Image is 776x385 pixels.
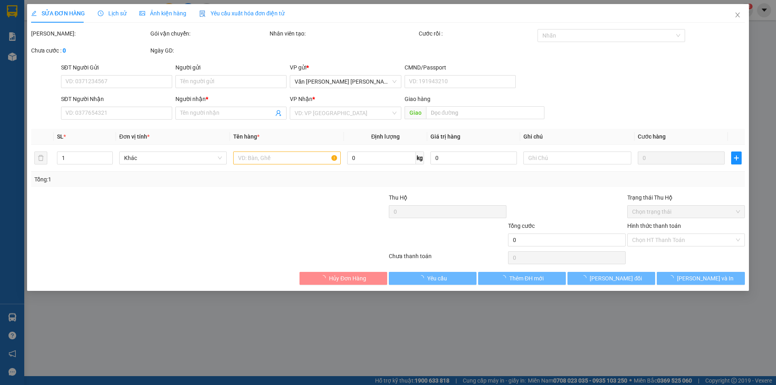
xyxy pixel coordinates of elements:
button: Thêm ĐH mới [478,272,566,285]
span: Decrease Value [103,158,112,164]
div: Cước rồi : [419,29,536,38]
span: Lịch sử [98,10,127,17]
span: kg [416,151,424,164]
span: Yêu cầu xuất hóa đơn điện tử [199,10,285,17]
div: CMND/Passport [405,63,516,72]
span: VP Nhận [290,96,313,102]
img: logo.jpg [112,10,131,29]
input: Ghi Chú [524,151,631,164]
span: Tổng cước [508,223,535,229]
span: Khác [124,152,222,164]
li: (c) 2017 [92,38,135,48]
button: Hủy Đơn Hàng [299,272,387,285]
span: plus [732,155,741,161]
span: Cước hàng [638,133,666,140]
span: Thêm ĐH mới [509,274,544,283]
span: Yêu cầu [427,274,447,283]
div: Gói vận chuyển: [150,29,268,38]
span: Định lượng [371,133,400,140]
div: Nhân viên tạo: [270,29,417,38]
span: clock-circle [98,11,103,16]
span: picture [139,11,145,16]
span: down [106,159,111,164]
div: Ngày GD: [150,46,268,55]
img: icon [199,11,206,17]
div: Trạng thái Thu Hộ [627,193,745,202]
input: 0 [638,151,725,164]
span: SỬA ĐƠN HÀNG [31,10,85,17]
div: SĐT Người Gửi [61,63,172,72]
span: Thu Hộ [389,194,407,201]
img: logo.jpg [10,10,51,50]
span: loading [581,275,590,281]
div: Người nhận [175,95,287,103]
span: loading [668,275,677,281]
div: Người gửi [175,63,287,72]
span: Increase Value [103,152,112,158]
span: Tên hàng [233,133,259,140]
span: Hủy Đơn Hàng [329,274,366,283]
div: [PERSON_NAME]: [31,29,149,38]
span: Văn Phòng Trần Phú (Mường Thanh) [295,76,396,88]
span: Giá trị hàng [430,133,460,140]
span: Đơn vị tính [119,133,150,140]
div: SĐT Người Nhận [61,95,172,103]
span: edit [31,11,37,16]
div: Tổng: 1 [34,175,299,184]
div: Chưa cước : [31,46,149,55]
span: loading [500,275,509,281]
span: loading [320,275,329,281]
input: Dọc đường [426,106,544,119]
th: Ghi chú [521,129,635,145]
button: Close [726,4,749,27]
input: VD: Bàn, Ghế [233,151,341,164]
span: [PERSON_NAME] đổi [590,274,642,283]
b: 0 [63,47,66,54]
label: Hình thức thanh toán [627,223,681,229]
b: BIÊN NHẬN GỬI HÀNG [65,12,91,64]
button: [PERSON_NAME] và In [657,272,745,285]
span: user-add [276,110,282,116]
span: up [106,153,111,158]
span: [PERSON_NAME] và In [677,274,734,283]
span: SL [57,133,63,140]
span: loading [418,275,427,281]
span: Ảnh kiện hàng [139,10,186,17]
button: plus [731,151,742,164]
button: Yêu cầu [389,272,477,285]
span: Giao hàng [405,96,430,102]
div: VP gửi [290,63,401,72]
button: delete [34,151,47,164]
span: Giao [405,106,426,119]
span: Chọn trạng thái [632,206,740,218]
span: close [734,12,741,18]
div: Chưa thanh toán [388,252,507,266]
button: [PERSON_NAME] đổi [567,272,655,285]
b: [DOMAIN_NAME] [92,31,135,37]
